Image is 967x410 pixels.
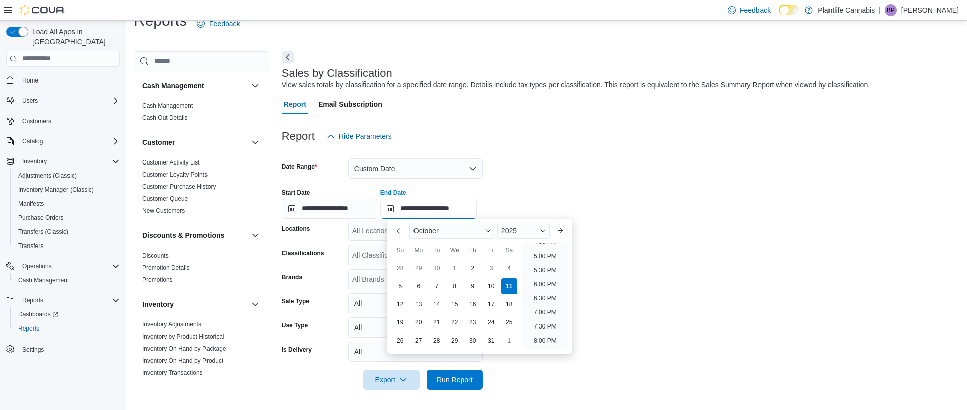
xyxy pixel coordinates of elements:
h3: Inventory [142,299,174,309]
input: Dark Mode [779,5,800,15]
div: day-1 [447,260,463,276]
a: Manifests [14,198,48,210]
label: Use Type [282,321,308,330]
div: day-23 [465,314,481,331]
span: Feedback [740,5,771,15]
a: Inventory Adjustments [142,321,201,328]
a: Cash Management [14,274,73,286]
span: Users [18,95,120,107]
label: End Date [380,189,406,197]
div: Discounts & Promotions [134,250,269,290]
li: 6:30 PM [530,292,561,304]
div: day-30 [465,333,481,349]
span: Transfers (Classic) [18,228,68,236]
button: Customer [142,137,247,147]
a: Adjustments (Classic) [14,170,81,182]
div: day-16 [465,296,481,312]
a: Customer Purchase History [142,183,216,190]
li: 7:30 PM [530,320,561,333]
span: Home [22,76,38,85]
span: Catalog [18,135,120,147]
div: day-30 [429,260,445,276]
span: Promotion Details [142,264,190,272]
li: 8:30 PM [530,349,561,361]
a: Feedback [193,14,244,34]
span: Hide Parameters [339,131,392,141]
div: day-28 [429,333,445,349]
button: Discounts & Promotions [249,229,261,241]
button: Run Report [427,370,483,390]
button: Catalog [18,135,47,147]
button: All [348,293,483,313]
span: Operations [22,262,52,270]
button: Settings [2,342,124,356]
button: Cash Management [142,80,247,91]
span: Dashboards [14,308,120,320]
div: day-15 [447,296,463,312]
div: day-24 [483,314,499,331]
label: Start Date [282,189,310,197]
span: Inventory Manager (Classic) [18,186,94,194]
li: 8:00 PM [530,335,561,347]
a: Inventory On Hand by Product [142,357,223,364]
button: Discounts & Promotions [142,230,247,240]
button: Inventory Manager (Classic) [10,183,124,197]
div: We [447,242,463,258]
a: Dashboards [14,308,62,320]
button: Customer [249,136,261,148]
button: Next month [552,223,568,239]
a: Promotion Details [142,264,190,271]
span: Cash Management [14,274,120,286]
span: Settings [22,346,44,354]
a: Cash Out Details [142,114,188,121]
div: day-26 [392,333,408,349]
div: October, 2025 [391,259,518,350]
button: Purchase Orders [10,211,124,225]
div: day-3 [483,260,499,276]
label: Locations [282,225,310,233]
a: Cash Management [142,102,193,109]
div: Su [392,242,408,258]
button: Next [282,51,294,63]
span: Manifests [18,200,44,208]
button: Export [363,370,420,390]
span: BP [887,4,895,16]
span: Home [18,74,120,87]
a: Reports [14,322,43,335]
span: Reports [22,296,43,304]
span: Settings [18,343,120,355]
span: Transfers [14,240,120,252]
button: Cash Management [10,273,124,287]
a: Inventory by Product Historical [142,333,224,340]
span: Users [22,97,38,105]
span: Inventory On Hand by Package [142,345,226,353]
div: Sa [501,242,517,258]
span: Export [369,370,413,390]
span: Inventory [18,155,120,168]
button: Customers [2,114,124,128]
p: | [879,4,881,16]
span: Feedback [209,19,240,29]
span: Transfers [18,242,43,250]
div: day-14 [429,296,445,312]
button: Inventory [249,298,261,310]
div: day-2 [465,260,481,276]
p: Plantlife Cannabis [818,4,875,16]
span: Load All Apps in [GEOGRAPHIC_DATA] [28,27,120,47]
li: 6:00 PM [530,278,561,290]
div: Th [465,242,481,258]
a: Customer Loyalty Points [142,171,208,178]
span: Adjustments (Classic) [14,170,120,182]
div: View sales totals by classification for a specified date range. Details include tax types per cla... [282,79,870,90]
button: Operations [2,259,124,273]
h3: Sales by Classification [282,67,392,79]
div: day-29 [410,260,427,276]
div: Cash Management [134,100,269,128]
a: Customer Activity List [142,159,200,166]
button: Transfers (Classic) [10,225,124,239]
span: Cash Management [142,102,193,110]
li: 5:30 PM [530,264,561,276]
div: Brendan Price [885,4,897,16]
span: Inventory [22,157,47,166]
h1: Reports [134,11,187,31]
